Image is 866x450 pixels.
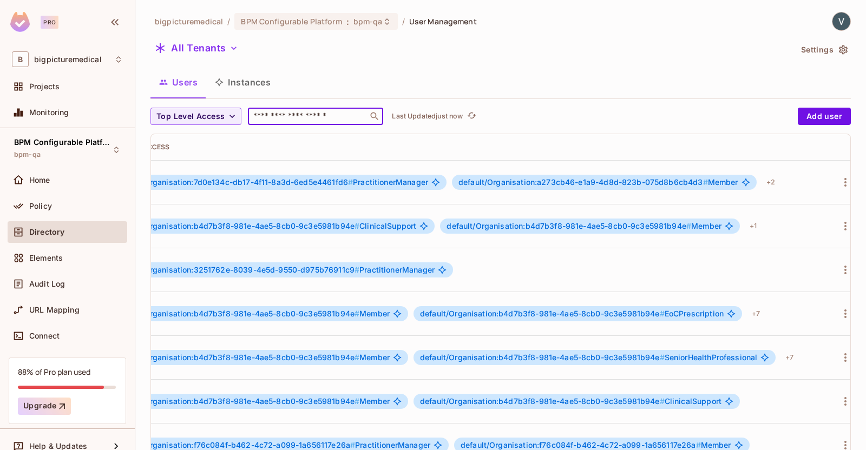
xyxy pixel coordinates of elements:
span: refresh [467,111,476,122]
button: Users [150,69,206,96]
button: Upgrade [18,398,71,415]
li: / [402,16,405,27]
span: default/Organisation:b4d7b3f8-981e-4ae5-8cb0-9c3e5981b94e [447,221,691,230]
span: default/Organisation:b4d7b3f8-981e-4ae5-8cb0-9c3e5981b94e [115,396,359,406]
span: default/Organisation:a273cb46-e1a9-4d8d-823b-075d8b6cb4d3 [458,177,708,187]
span: PractitionerManager [115,178,428,187]
img: Vinay Rawat [832,12,850,30]
span: Workspace: bigpicturemedical [34,55,102,64]
div: Pro [41,16,58,29]
span: Policy [29,202,52,210]
span: BPM Configurable Platform [241,16,342,27]
div: + 7 [781,349,798,366]
div: + 1 [745,217,761,235]
button: refresh [465,110,478,123]
button: Add user [798,108,851,125]
div: 88% of Pro plan used [18,367,90,377]
span: default/Organisation:b4d7b3f8-981e-4ae5-8cb0-9c3e5981b94e [115,309,359,318]
span: # [686,221,691,230]
span: bpm-qa [14,150,41,159]
span: SeniorHealthProfessional [420,353,757,362]
span: Member [461,441,731,449]
span: Home [29,176,50,184]
span: default/Organisation:3251762e-8039-4e5d-9550-d975b76911c9 [115,265,359,274]
span: PractitionerManager [115,441,430,449]
span: Member [447,222,721,230]
span: # [696,440,701,449]
span: # [355,353,359,362]
span: bpm-qa [353,16,383,27]
span: B [12,51,29,67]
span: URL Mapping [29,306,80,314]
span: Member [115,353,390,362]
span: default/Organisation:b4d7b3f8-981e-4ae5-8cb0-9c3e5981b94e [115,221,359,230]
span: Connect [29,332,60,340]
div: + 2 [762,174,779,191]
span: ClinicalSupport [420,397,721,406]
span: EoCPrescription [420,309,724,318]
span: the active workspace [155,16,223,27]
span: default/Organisation:b4d7b3f8-981e-4ae5-8cb0-9c3e5981b94e [420,353,665,362]
span: Audit Log [29,280,65,288]
span: default/Organisation:b4d7b3f8-981e-4ae5-8cb0-9c3e5981b94e [420,309,665,318]
span: Monitoring [29,108,69,117]
span: Member [458,178,738,187]
span: default/Organisation:f76c084f-b462-4c72-a099-1a656117e26a [115,440,355,449]
img: SReyMgAAAABJRU5ErkJggg== [10,12,30,32]
span: Member [115,309,390,318]
button: Settings [797,41,851,58]
span: PractitionerManager [115,266,435,274]
span: BPM Configurable Platform [14,138,111,147]
span: # [355,396,359,406]
span: Top Level Access [156,110,225,123]
p: Last Updated just now [392,112,463,121]
span: Click to refresh data [463,110,478,123]
span: # [660,309,665,318]
span: # [355,265,359,274]
span: default/Organisation:f76c084f-b462-4c72-a099-1a656117e26a [461,440,701,449]
li: / [227,16,230,27]
span: Member [115,397,390,406]
span: ClinicalSupport [115,222,416,230]
div: Instance Access [108,143,819,151]
span: Elements [29,254,63,262]
button: Instances [206,69,279,96]
span: default/Organisation:b4d7b3f8-981e-4ae5-8cb0-9c3e5981b94e [420,396,665,406]
span: # [703,177,708,187]
span: # [350,440,355,449]
div: + 7 [747,305,764,322]
span: Projects [29,82,60,91]
button: All Tenants [150,39,242,57]
span: # [660,353,665,362]
span: Directory [29,228,64,236]
span: User Management [409,16,477,27]
span: default/Organisation:7d0e134c-db17-4f11-8a3d-6ed5e4461fd6 [115,177,353,187]
span: # [355,309,359,318]
span: default/Organisation:b4d7b3f8-981e-4ae5-8cb0-9c3e5981b94e [115,353,359,362]
span: # [660,396,665,406]
span: # [355,221,359,230]
button: Top Level Access [150,108,241,125]
span: # [348,177,353,187]
span: : [346,17,350,26]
